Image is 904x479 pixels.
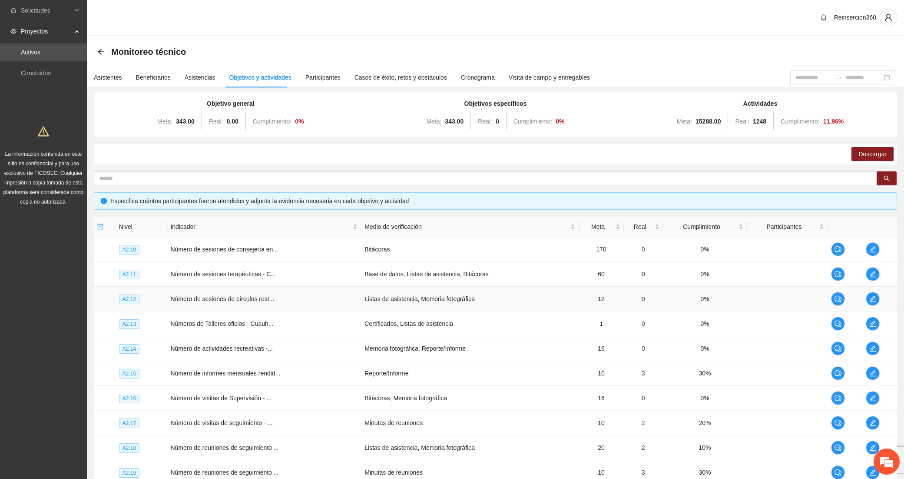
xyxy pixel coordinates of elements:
[496,118,499,125] strong: 0
[136,73,171,82] div: Beneficiarios
[866,416,880,430] button: edit
[866,320,879,327] span: edit
[364,222,569,231] span: Medio de verificación
[176,118,195,125] strong: 343.00
[170,370,280,377] span: Número de informes mensuales rendid...
[119,443,139,453] span: A2.18
[695,118,721,125] strong: 15288.00
[831,342,845,355] button: comment
[361,336,579,361] td: Memoria fotográfica, Reporte/Informe
[663,336,747,361] td: 0%
[831,416,845,430] button: comment
[170,295,274,302] span: Número de sesiones de círculos rest...
[866,242,880,256] button: edit
[10,7,17,13] span: inbox
[579,217,623,237] th: Meta
[97,48,104,56] div: Back
[858,149,887,159] span: Descargar
[170,246,278,253] span: Número de sesiones de consejería en...
[624,336,663,361] td: 0
[119,394,139,403] span: A2.16
[663,287,747,312] td: 0%
[866,271,879,278] span: edit
[866,292,880,306] button: edit
[119,295,139,304] span: A2.12
[361,312,579,336] td: Certificados, Listas de asistencia
[663,262,747,287] td: 0%
[831,391,845,405] button: comment
[170,419,272,426] span: Número de visitas de seguimiento - ...
[361,237,579,262] td: Bitácoras
[831,317,845,331] button: comment
[94,73,122,82] div: Asistentes
[831,292,845,306] button: comment
[361,435,579,460] td: Listas de asistencia, Memoria fotográfica
[119,344,139,354] span: A2.14
[509,73,590,82] div: Visita de campo y entregables
[582,222,613,231] span: Meta
[361,287,579,312] td: Listas de asistencia, Memoria fotográfica
[834,14,876,21] span: Reinsercion360
[170,469,278,476] span: Número de reuniones de seguimiento ...
[866,391,880,405] button: edit
[624,435,663,460] td: 2
[361,386,579,411] td: Bitácoras, Memoria fotográfica
[464,100,527,107] strong: Objetivos específicos
[119,245,139,255] span: A2.10
[111,45,186,59] span: Monitoreo técnico
[209,118,223,125] span: Real:
[185,73,215,82] div: Asistencias
[101,198,107,204] span: info-circle
[579,312,623,336] td: 1
[426,118,441,125] span: Meta:
[579,237,623,262] td: 170
[866,441,880,455] button: edit
[835,74,842,81] span: swap-right
[207,100,255,107] strong: Objetivo general
[866,395,879,402] span: edit
[579,336,623,361] td: 16
[831,242,845,256] button: comment
[663,386,747,411] td: 0%
[445,118,464,125] strong: 343.00
[167,217,361,237] th: Indicador
[253,118,291,125] span: Cumplimiento:
[624,386,663,411] td: 0
[227,118,238,125] strong: 0.00
[624,237,663,262] td: 0
[21,23,72,40] span: Proyectos
[823,118,844,125] strong: 11.96 %
[361,361,579,386] td: Reporte/Informe
[170,271,276,278] span: Número de sesiones terapéuticas - C...
[361,262,579,287] td: Base de datos, Listas de asistencia, Bitácoras
[119,369,139,379] span: A2.15
[354,73,447,82] div: Casos de éxito, retos y obstáculos
[624,312,663,336] td: 0
[880,9,897,26] button: user
[579,361,623,386] td: 10
[743,100,778,107] strong: Actividades
[866,370,879,377] span: edit
[677,118,692,125] span: Meta:
[624,411,663,435] td: 2
[229,73,291,82] div: Objetivos y actividades
[556,118,564,125] strong: 0 %
[10,28,17,34] span: eye
[3,151,84,205] span: La información contenida en este sitio es confidencial y para uso exclusivo de FICOSEC. Cualquier...
[866,267,880,281] button: edit
[624,361,663,386] td: 3
[170,345,273,352] span: Número de actividades recreativas -...
[866,444,879,451] span: edit
[361,411,579,435] td: Minutas de reuniones
[478,118,492,125] span: Real:
[831,267,845,281] button: comment
[295,118,304,125] strong: 0 %
[170,444,278,451] span: Número de reuniones de seguimiento ...
[835,74,842,81] span: to
[38,126,49,137] span: warning
[624,262,663,287] td: 0
[579,386,623,411] td: 16
[880,13,897,21] span: user
[21,49,40,56] a: Activos
[579,435,623,460] td: 20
